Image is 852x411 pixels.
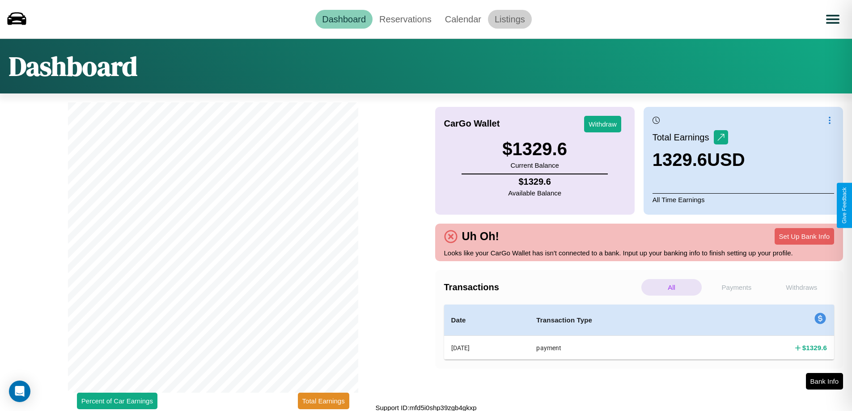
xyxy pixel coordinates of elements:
[458,230,504,243] h4: Uh Oh!
[444,247,835,259] p: Looks like your CarGo Wallet has isn't connected to a bank. Input up your banking info to finish ...
[771,279,832,296] p: Withdraws
[653,129,714,145] p: Total Earnings
[653,150,745,170] h3: 1329.6 USD
[9,48,137,85] h1: Dashboard
[584,116,621,132] button: Withdraw
[444,282,639,292] h4: Transactions
[502,139,567,159] h3: $ 1329.6
[444,305,835,360] table: simple table
[529,336,710,360] th: payment
[653,193,834,206] p: All Time Earnings
[536,315,703,326] h4: Transaction Type
[315,10,373,29] a: Dashboard
[802,343,827,352] h4: $ 1329.6
[508,177,561,187] h4: $ 1329.6
[502,159,567,171] p: Current Balance
[820,7,845,32] button: Open menu
[373,10,438,29] a: Reservations
[488,10,532,29] a: Listings
[298,393,349,409] button: Total Earnings
[806,373,843,390] button: Bank Info
[444,336,530,360] th: [DATE]
[641,279,702,296] p: All
[9,381,30,402] div: Open Intercom Messenger
[841,187,848,224] div: Give Feedback
[508,187,561,199] p: Available Balance
[77,393,157,409] button: Percent of Car Earnings
[451,315,522,326] h4: Date
[706,279,767,296] p: Payments
[438,10,488,29] a: Calendar
[775,228,834,245] button: Set Up Bank Info
[444,119,500,129] h4: CarGo Wallet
